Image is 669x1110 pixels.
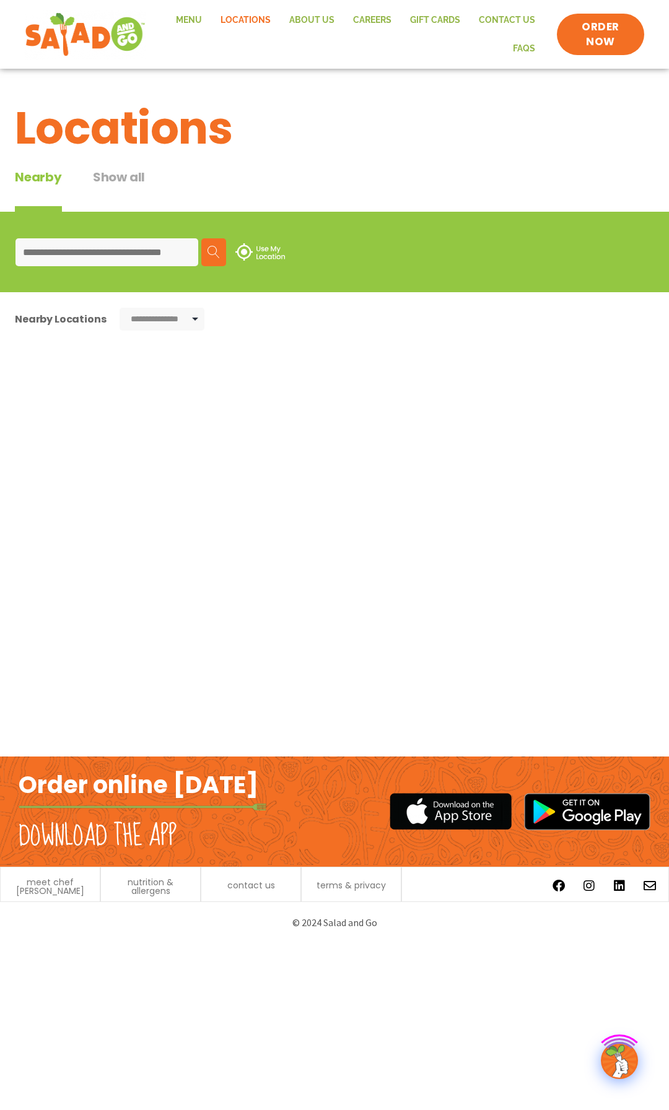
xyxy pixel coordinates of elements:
[524,793,650,830] img: google_play
[235,243,285,261] img: use-location.svg
[158,6,545,63] nav: Menu
[401,6,470,35] a: GIFT CARDS
[25,10,146,59] img: new-SAG-logo-768×292
[19,770,258,800] h2: Order online [DATE]
[19,804,266,810] img: fork
[390,791,512,831] img: appstore
[19,819,177,854] h2: Download the app
[227,881,275,890] a: contact us
[211,6,280,35] a: Locations
[208,246,220,258] img: search.svg
[344,6,401,35] a: Careers
[15,168,62,212] div: Nearby
[15,311,106,327] div: Nearby Locations
[557,14,644,56] a: ORDER NOW
[7,878,94,895] a: meet chef [PERSON_NAME]
[470,6,544,35] a: Contact Us
[12,914,657,931] p: © 2024 Salad and Go
[317,881,386,890] a: terms & privacy
[15,95,654,162] h1: Locations
[280,6,344,35] a: About Us
[93,168,145,212] button: Show all
[569,20,632,50] span: ORDER NOW
[504,35,544,63] a: FAQs
[107,878,194,895] a: nutrition & allergens
[15,168,176,212] div: Tabbed content
[167,6,211,35] a: Menu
